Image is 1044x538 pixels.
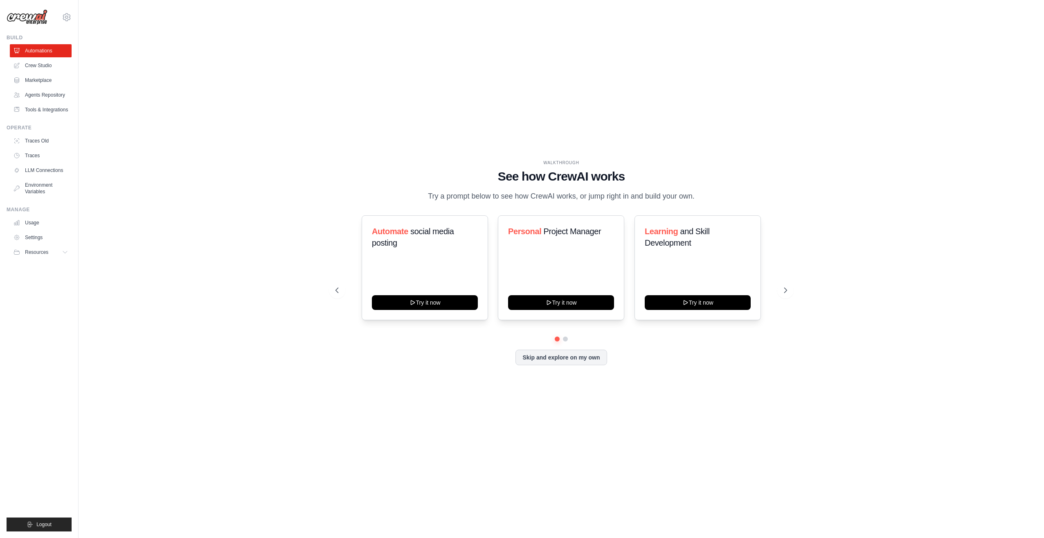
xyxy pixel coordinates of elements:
span: and Skill Development [645,227,709,247]
a: Marketplace [10,74,72,87]
div: WALKTHROUGH [335,160,787,166]
a: Settings [10,231,72,244]
a: Tools & Integrations [10,103,72,116]
div: Manage [7,206,72,213]
div: Build [7,34,72,41]
a: Environment Variables [10,179,72,198]
a: Crew Studio [10,59,72,72]
button: Skip and explore on my own [515,350,607,365]
img: Logo [7,9,47,25]
span: social media posting [372,227,454,247]
span: Learning [645,227,678,236]
p: Try a prompt below to see how CrewAI works, or jump right in and build your own. [424,190,699,202]
span: Resources [25,249,48,255]
h1: See how CrewAI works [335,169,787,184]
a: Agents Repository [10,88,72,102]
span: Project Manager [544,227,601,236]
button: Resources [10,246,72,259]
span: Personal [508,227,541,236]
a: Usage [10,216,72,229]
a: Traces [10,149,72,162]
a: LLM Connections [10,164,72,177]
button: Try it now [508,295,614,310]
a: Automations [10,44,72,57]
div: Operate [7,124,72,131]
button: Try it now [372,295,478,310]
span: Automate [372,227,408,236]
a: Traces Old [10,134,72,147]
button: Logout [7,518,72,531]
span: Logout [36,521,52,528]
button: Try it now [645,295,751,310]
